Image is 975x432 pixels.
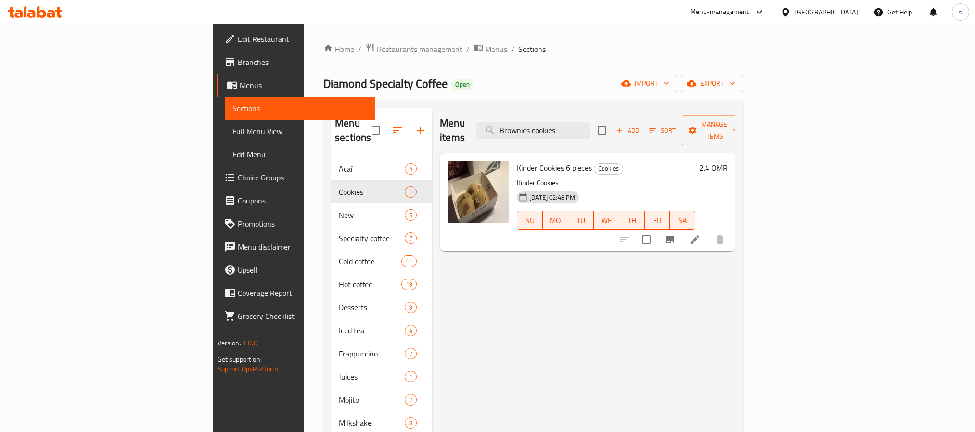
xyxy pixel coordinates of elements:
span: Edit Restaurant [238,33,368,45]
span: 9 [405,303,416,312]
button: TH [619,211,645,230]
h2: Menu items [440,116,465,145]
button: SA [670,211,695,230]
span: Mojito [339,394,405,406]
a: Edit Restaurant [217,27,375,51]
div: Cold coffee11 [331,250,432,273]
span: 4 [405,165,416,174]
div: items [401,279,417,290]
span: 1 [405,372,416,381]
button: FR [645,211,670,230]
div: items [405,371,417,382]
span: Menus [485,43,507,55]
span: Upsell [238,264,368,276]
div: Cookies [594,163,623,175]
div: items [405,163,417,175]
button: SU [517,211,543,230]
div: items [405,394,417,406]
a: Coverage Report [217,281,375,305]
span: Open [451,80,474,89]
div: Iced tea4 [331,319,432,342]
span: Full Menu View [232,126,368,137]
a: Restaurants management [365,43,462,55]
span: Promotions [238,218,368,229]
a: Upsell [217,258,375,281]
span: Choice Groups [238,172,368,183]
span: Milkshake [339,417,405,429]
div: items [405,417,417,429]
span: Add [615,125,641,136]
div: items [401,255,417,267]
div: Mojito7 [331,388,432,411]
a: Sections [225,97,375,120]
a: Menus [474,43,507,55]
span: SU [521,214,539,228]
span: FR [649,214,667,228]
a: Promotions [217,212,375,235]
span: New [339,209,405,221]
button: Add [612,123,643,138]
div: items [405,348,417,359]
div: New5 [331,203,432,227]
span: Get support on: [218,353,262,366]
span: Hot coffee [339,279,401,290]
span: Sections [232,102,368,114]
span: Desserts [339,302,405,313]
span: Restaurants management [377,43,462,55]
a: Edit Menu [225,143,375,166]
span: Frappuccino [339,348,405,359]
span: Diamond Specialty Coffee [323,73,448,94]
span: Coverage Report [238,287,368,299]
div: Frappuccino7 [331,342,432,365]
span: Specialty coffee [339,232,405,244]
button: Branch-specific-item [658,228,681,251]
span: 7 [405,349,416,358]
button: Manage items [682,115,746,145]
a: Coupons [217,189,375,212]
span: 11 [402,257,416,266]
span: 5 [405,211,416,220]
div: Cookies1 [331,180,432,203]
span: Cookies [594,163,623,174]
span: Kinder Cookies 6 pieces [517,161,592,175]
a: Edit menu item [689,234,701,245]
a: Menu disclaimer [217,235,375,258]
span: 7 [405,234,416,243]
a: Choice Groups [217,166,375,189]
span: Acaí [339,163,405,175]
div: items [405,325,417,336]
span: Cookies [339,186,405,198]
span: WE [598,214,616,228]
span: Manage items [690,118,739,142]
span: Sections [518,43,546,55]
span: s [959,7,962,17]
p: Kinder Cookies [517,177,695,189]
span: Select section [592,120,612,140]
button: delete [708,228,731,251]
span: Coupons [238,195,368,206]
span: [DATE] 02:48 PM [526,193,579,202]
span: 1.0.0 [243,337,257,349]
div: Acaí4 [331,157,432,180]
div: Iced tea [339,325,405,336]
span: Version: [218,337,241,349]
span: Menus [240,79,368,91]
div: Juices1 [331,365,432,388]
span: 1 [405,188,416,197]
button: Sort [647,123,678,138]
span: Cold coffee [339,255,401,267]
div: items [405,186,417,198]
span: Select to update [636,229,656,250]
span: export [689,77,735,89]
div: Open [451,79,474,90]
nav: breadcrumb [323,43,743,55]
span: SA [674,214,692,228]
span: Grocery Checklist [238,310,368,322]
button: MO [543,211,568,230]
div: items [405,232,417,244]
